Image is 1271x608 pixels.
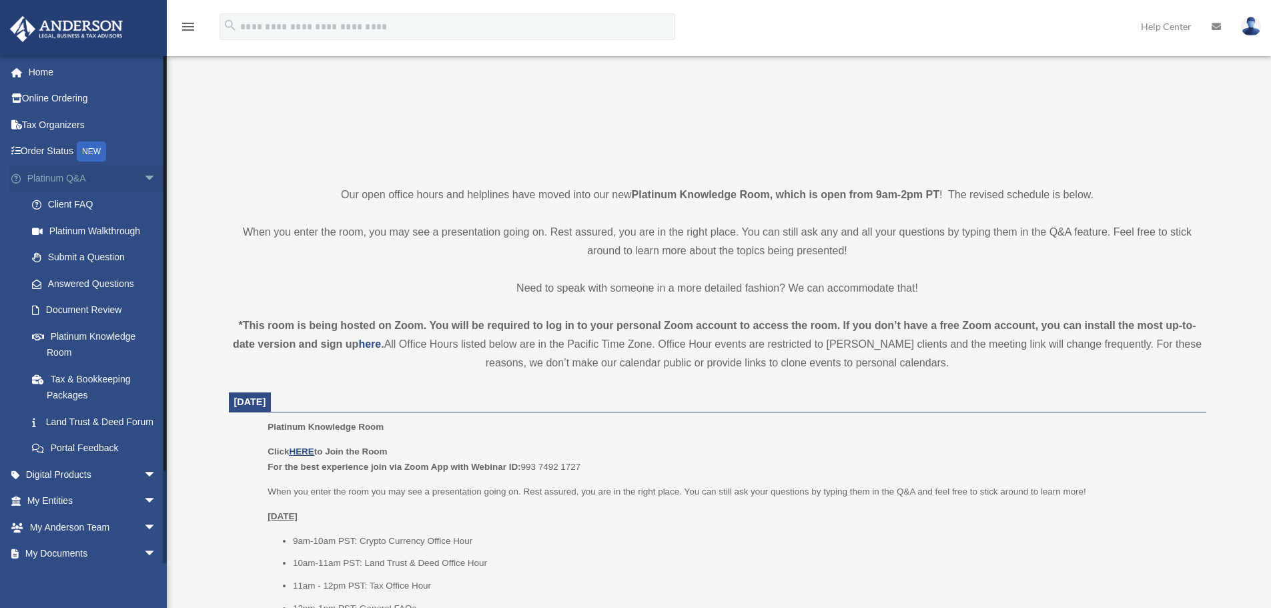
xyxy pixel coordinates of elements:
a: HERE [289,446,314,457]
div: All Office Hours listed below are in the Pacific Time Zone. Office Hour events are restricted to ... [229,316,1206,372]
span: arrow_drop_down [143,488,170,515]
span: arrow_drop_down [143,461,170,489]
span: [DATE] [234,396,266,407]
a: Land Trust & Deed Forum [19,408,177,435]
p: When you enter the room you may see a presentation going on. Rest assured, you are in the right p... [268,484,1196,500]
p: 993 7492 1727 [268,444,1196,475]
a: Document Review [19,297,177,324]
a: Platinum Walkthrough [19,218,177,244]
i: search [223,18,238,33]
a: Order StatusNEW [9,138,177,166]
i: menu [180,19,196,35]
span: arrow_drop_down [143,165,170,192]
strong: . [381,338,384,350]
a: Tax Organizers [9,111,177,138]
li: 10am-11am PST: Land Trust & Deed Office Hour [293,555,1197,571]
b: For the best experience join via Zoom App with Webinar ID: [268,462,520,472]
strong: Platinum Knowledge Room, which is open from 9am-2pm PT [632,189,939,200]
img: Anderson Advisors Platinum Portal [6,16,127,42]
a: My Entitiesarrow_drop_down [9,488,177,515]
a: here [358,338,381,350]
a: Platinum Q&Aarrow_drop_down [9,165,177,192]
li: 11am - 12pm PST: Tax Office Hour [293,578,1197,594]
a: Client FAQ [19,192,177,218]
strong: *This room is being hosted on Zoom. You will be required to log in to your personal Zoom account ... [233,320,1196,350]
u: [DATE] [268,511,298,521]
p: Need to speak with someone in a more detailed fashion? We can accommodate that! [229,279,1206,298]
a: Online Ordering [9,85,177,112]
a: Digital Productsarrow_drop_down [9,461,177,488]
p: Our open office hours and helplines have moved into our new ! The revised schedule is below. [229,186,1206,204]
div: NEW [77,141,106,162]
span: Platinum Knowledge Room [268,422,384,432]
a: My Documentsarrow_drop_down [9,541,177,567]
span: arrow_drop_down [143,541,170,568]
a: Platinum Knowledge Room [19,323,170,366]
span: arrow_drop_down [143,514,170,541]
a: Submit a Question [19,244,177,271]
a: Tax & Bookkeeping Packages [19,366,177,408]
a: Answered Questions [19,270,177,297]
a: My Anderson Teamarrow_drop_down [9,514,177,541]
a: Home [9,59,177,85]
b: Click to Join the Room [268,446,387,457]
li: 9am-10am PST: Crypto Currency Office Hour [293,533,1197,549]
img: User Pic [1241,17,1261,36]
p: When you enter the room, you may see a presentation going on. Rest assured, you are in the right ... [229,223,1206,260]
a: Portal Feedback [19,435,177,462]
a: menu [180,23,196,35]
